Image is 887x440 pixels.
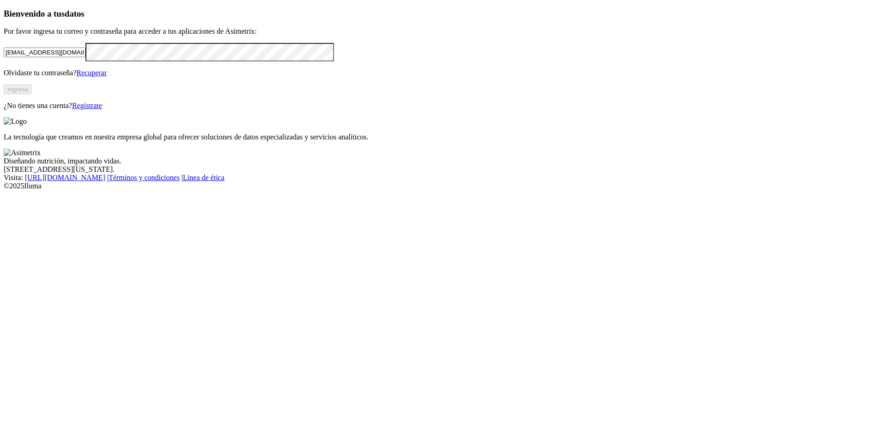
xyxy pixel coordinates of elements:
[4,69,883,77] p: Olvidaste tu contraseña?
[4,9,883,19] h3: Bienvenido a tus
[4,174,883,182] div: Visita : | |
[76,69,107,77] a: Recuperar
[4,133,883,141] p: La tecnología que creamos en nuestra empresa global para ofrecer soluciones de datos especializad...
[109,174,180,181] a: Términos y condiciones
[4,48,85,57] input: Tu correo
[4,165,883,174] div: [STREET_ADDRESS][US_STATE].
[183,174,225,181] a: Línea de ética
[4,117,27,126] img: Logo
[4,84,31,94] button: Ingresa
[4,102,883,110] p: ¿No tienes una cuenta?
[65,9,85,18] span: datos
[25,174,105,181] a: [URL][DOMAIN_NAME]
[4,182,883,190] div: © 2025 Iluma
[72,102,102,109] a: Regístrate
[4,149,41,157] img: Asimetrix
[4,27,883,36] p: Por favor ingresa tu correo y contraseña para acceder a tus aplicaciones de Asimetrix:
[4,157,883,165] div: Diseñando nutrición, impactando vidas.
